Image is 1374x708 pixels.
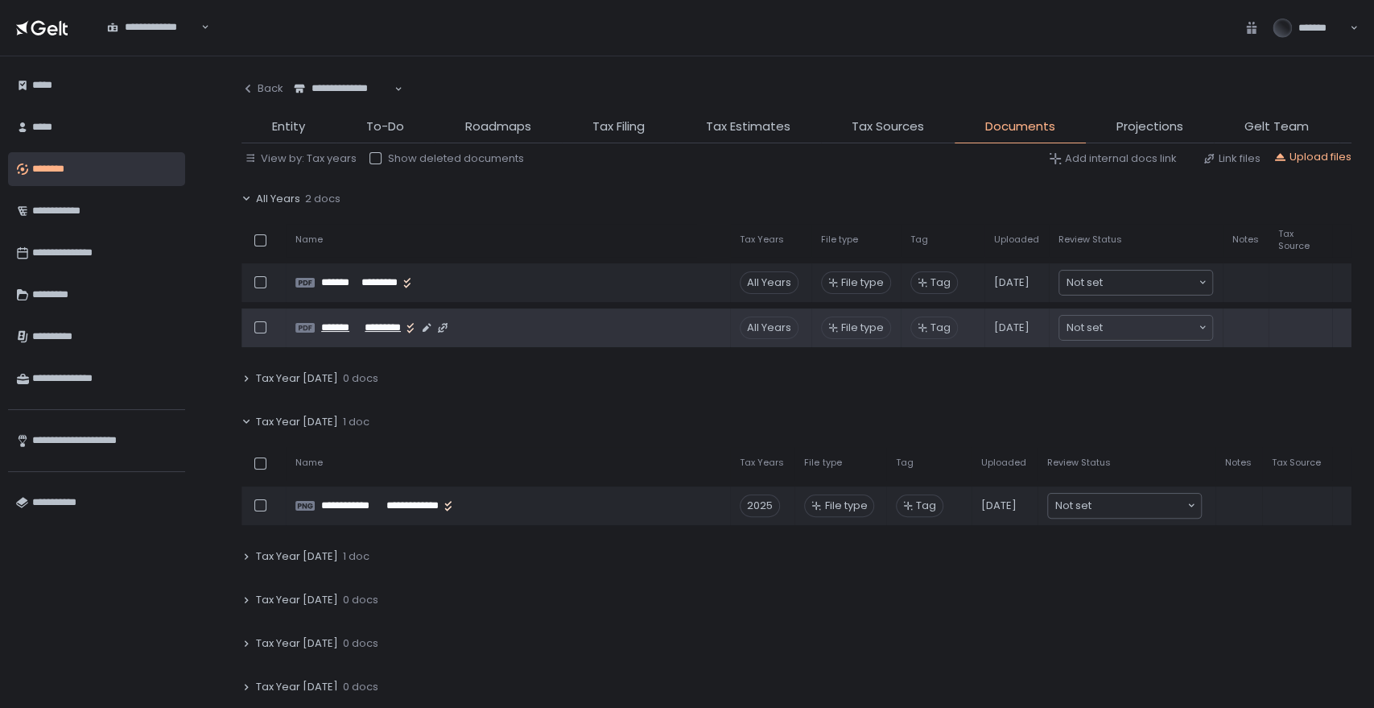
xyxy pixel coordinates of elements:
span: File type [841,275,884,290]
div: 2025 [740,495,780,517]
span: Roadmaps [465,118,531,136]
span: [DATE] [994,321,1029,335]
span: [DATE] [994,275,1029,290]
span: Tag [930,321,951,335]
span: Tax Filing [592,118,645,136]
div: Search for option [1048,494,1201,518]
span: 0 docs [343,593,378,607]
span: Tax Year [DATE] [256,636,338,651]
div: All Years [740,271,798,294]
span: Not set [1067,275,1103,291]
button: Add internal docs link [1049,151,1177,166]
input: Search for option [1091,498,1186,514]
span: Tax Year [DATE] [256,593,338,607]
input: Search for option [1103,320,1197,336]
input: Search for option [1103,275,1197,291]
span: Gelt Team [1244,118,1309,136]
span: Tag [916,499,936,513]
div: All Years [740,317,798,339]
span: Tax Source [1272,457,1321,469]
span: File type [824,499,867,513]
span: 2 docs [305,192,340,206]
span: File type [804,457,841,469]
span: 0 docs [343,636,378,651]
div: Search for option [1059,316,1212,340]
span: Not set [1055,498,1091,514]
div: Search for option [283,72,402,106]
input: Search for option [107,35,200,51]
span: All Years [256,192,300,206]
span: Tax Source [1278,228,1322,252]
span: Uploaded [981,457,1026,469]
span: Notes [1225,457,1252,469]
button: View by: Tax years [245,151,357,166]
input: Search for option [294,96,393,112]
span: Projections [1116,118,1183,136]
span: Tax Year [DATE] [256,680,338,694]
span: Tax Years [740,234,784,246]
span: Documents [985,118,1055,136]
span: Uploaded [994,234,1039,246]
span: Name [295,234,323,246]
span: Tag [910,234,928,246]
span: Name [295,457,323,469]
div: Search for option [97,11,209,45]
div: Search for option [1059,271,1212,295]
span: Tag [930,275,951,290]
span: Review Status [1047,457,1111,469]
span: 1 doc [343,549,369,564]
span: To-Do [366,118,404,136]
button: Upload files [1273,150,1351,164]
span: Tax Estimates [706,118,790,136]
span: Tax Years [740,457,784,469]
span: Not set [1067,320,1103,336]
span: Tax Year [DATE] [256,415,338,429]
span: Tax Year [DATE] [256,549,338,564]
span: [DATE] [981,499,1017,513]
span: 1 doc [343,415,369,429]
span: Tax Sources [852,118,924,136]
span: Tag [896,457,914,469]
button: Link files [1203,151,1261,166]
span: File type [821,234,858,246]
span: Notes [1232,234,1259,246]
span: 0 docs [343,371,378,386]
span: 0 docs [343,680,378,694]
button: Back [241,72,283,105]
div: Back [241,81,283,96]
span: File type [841,321,884,335]
span: Entity [272,118,305,136]
span: Tax Year [DATE] [256,371,338,386]
span: Review Status [1058,234,1122,246]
